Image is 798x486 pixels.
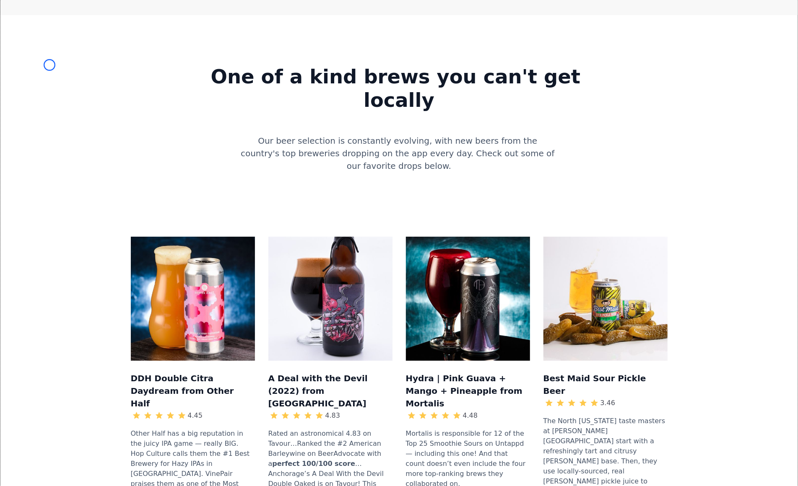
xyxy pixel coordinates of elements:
[600,398,615,408] div: 3.46
[543,237,668,361] img: Mockup
[272,460,355,468] strong: perfect 100/100 score
[325,411,340,421] div: 4.83
[238,134,560,189] div: Our beer selection is constantly evolving, with new beers from the country's top breweries droppi...
[406,237,530,361] img: Mockup
[185,65,614,112] strong: One of a kind brews you can't get locally
[463,411,478,421] div: 4.48
[268,371,393,410] h3: A Deal with the Devil (2022) from [GEOGRAPHIC_DATA]
[131,371,255,410] h3: DDH Double Citra Daydream from Other Half
[268,237,393,361] img: Mockup
[543,371,668,397] h3: Best Maid Sour Pickle Beer
[187,411,203,421] div: 4.45
[131,237,255,361] img: Mockup
[406,371,530,410] h3: Hydra | Pink Guava + Mango + Pineapple from Mortalis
